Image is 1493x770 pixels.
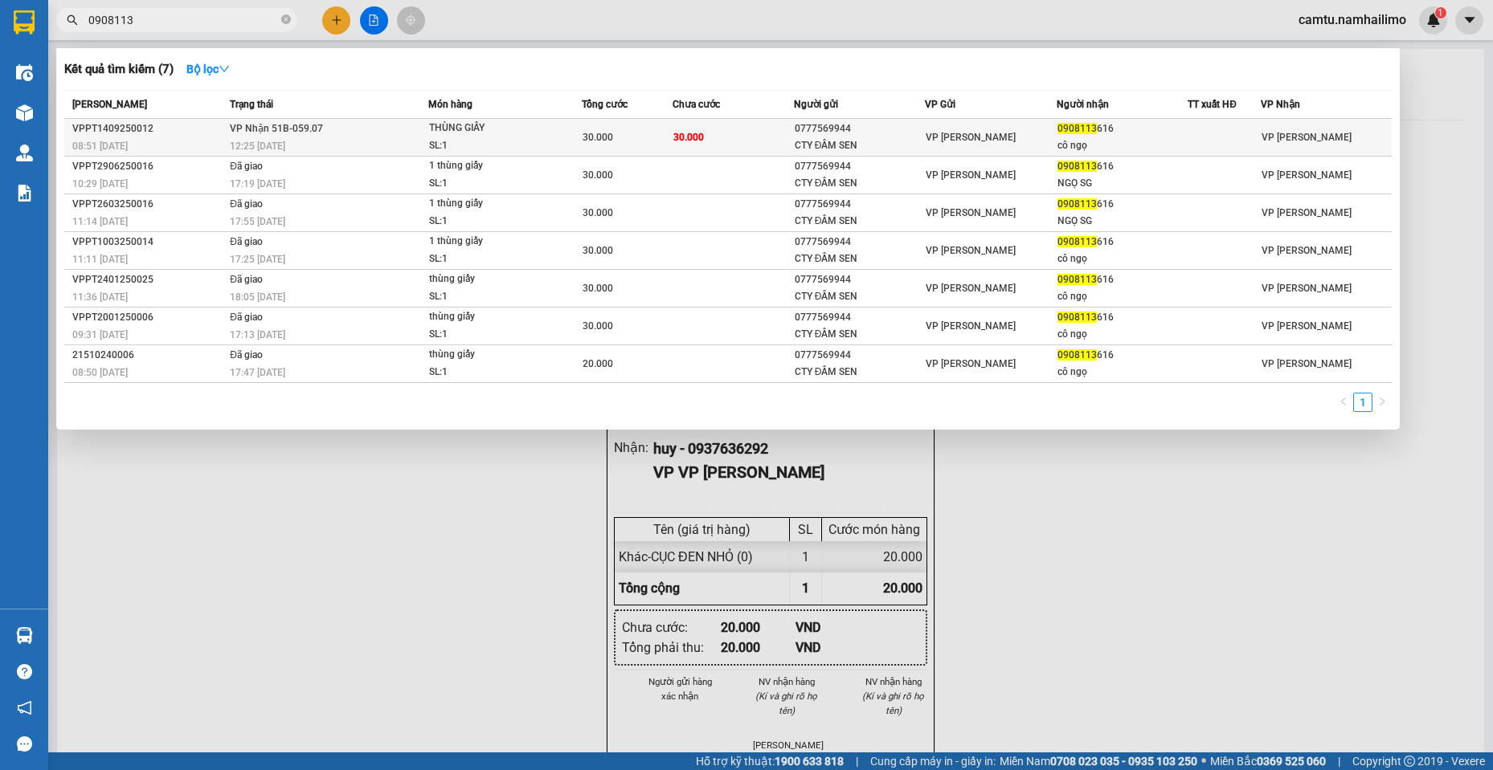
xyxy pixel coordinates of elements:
[429,364,550,381] div: SL: 1
[72,329,128,340] span: 09:31 [DATE]
[72,309,225,326] div: VPPT2001250006
[795,213,924,230] div: CTY ĐẦM SEN
[72,141,128,152] span: 08:51 [DATE]
[1262,245,1352,256] span: VP [PERSON_NAME]
[1057,234,1187,251] div: 616
[1262,358,1352,369] span: VP [PERSON_NAME]
[926,320,1016,332] span: VP [PERSON_NAME]
[1372,393,1392,412] button: right
[795,120,924,137] div: 0777569944
[230,254,285,265] span: 17:25 [DATE]
[72,196,225,213] div: VPPT2603250016
[230,123,323,134] span: VP Nhận 51B-059.07
[795,175,924,192] div: CTY ĐẦM SEN
[230,161,263,172] span: Đã giao
[230,274,263,285] span: Đã giao
[582,99,628,110] span: Tổng cước
[1057,347,1187,364] div: 616
[17,736,32,752] span: message
[1057,274,1097,285] span: 0908113
[16,185,33,202] img: solution-icon
[926,207,1016,218] span: VP [PERSON_NAME]
[72,254,128,265] span: 11:11 [DATE]
[429,233,550,251] div: 1 thùng giấy
[429,213,550,230] div: SL: 1
[111,87,214,122] li: VP VP [PERSON_NAME]
[926,169,1016,181] span: VP [PERSON_NAME]
[1057,271,1187,288] div: 616
[429,175,550,193] div: SL: 1
[428,99,472,110] span: Món hàng
[429,288,550,306] div: SL: 1
[72,99,147,110] span: [PERSON_NAME]
[230,216,285,227] span: 17:55 [DATE]
[17,664,32,679] span: question-circle
[1057,196,1187,213] div: 616
[429,157,550,175] div: 1 thùng giấy
[795,158,924,175] div: 0777569944
[1339,397,1348,406] span: left
[795,196,924,213] div: 0777569944
[230,178,285,189] span: 17:19 [DATE]
[72,120,225,137] div: VPPT1409250012
[1261,99,1300,110] span: VP Nhận
[186,63,230,75] strong: Bộ lọc
[1057,99,1109,110] span: Người nhận
[1057,123,1097,134] span: 0908113
[583,358,613,369] span: 20.000
[794,99,838,110] span: Người gửi
[230,236,263,247] span: Đã giao
[72,291,128,303] span: 11:36 [DATE]
[673,99,720,110] span: Chưa cước
[14,10,35,35] img: logo-vxr
[230,198,263,210] span: Đã giao
[230,141,285,152] span: 12:25 [DATE]
[583,283,613,294] span: 30.000
[1377,397,1387,406] span: right
[72,216,128,227] span: 11:14 [DATE]
[926,245,1016,256] span: VP [PERSON_NAME]
[1057,120,1187,137] div: 616
[795,364,924,381] div: CTY ĐẦM SEN
[926,132,1016,143] span: VP [PERSON_NAME]
[72,178,128,189] span: 10:29 [DATE]
[429,195,550,213] div: 1 thùng giấy
[16,104,33,121] img: warehouse-icon
[429,346,550,364] div: thùng giấy
[795,271,924,288] div: 0777569944
[795,251,924,267] div: CTY ĐẦM SEN
[72,347,225,364] div: 21510240006
[1057,175,1187,192] div: NGỌ SG
[1262,207,1352,218] span: VP [PERSON_NAME]
[67,14,78,26] span: search
[795,326,924,343] div: CTY ĐẦM SEN
[174,56,243,82] button: Bộ lọcdown
[429,137,550,155] div: SL: 1
[795,288,924,305] div: CTY ĐẦM SEN
[230,312,263,323] span: Đã giao
[72,367,128,378] span: 08:50 [DATE]
[795,137,924,154] div: CTY ĐẦM SEN
[583,320,613,332] span: 30.000
[281,14,291,24] span: close-circle
[429,308,550,326] div: thùng giấy
[583,245,613,256] span: 30.000
[16,64,33,81] img: warehouse-icon
[16,627,33,644] img: warehouse-icon
[429,271,550,288] div: thùng giấy
[8,8,64,64] img: logo.jpg
[429,251,550,268] div: SL: 1
[230,99,273,110] span: Trạng thái
[72,271,225,288] div: VPPT2401250025
[64,61,174,78] h3: Kết quả tìm kiếm ( 7 )
[583,207,613,218] span: 30.000
[88,11,278,29] input: Tìm tên, số ĐT hoặc mã đơn
[72,234,225,251] div: VPPT1003250014
[1262,320,1352,332] span: VP [PERSON_NAME]
[1057,213,1187,230] div: NGỌ SG
[1354,393,1372,411] a: 1
[219,63,230,75] span: down
[1262,169,1352,181] span: VP [PERSON_NAME]
[1057,288,1187,305] div: cô ngọ
[1353,393,1372,412] li: 1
